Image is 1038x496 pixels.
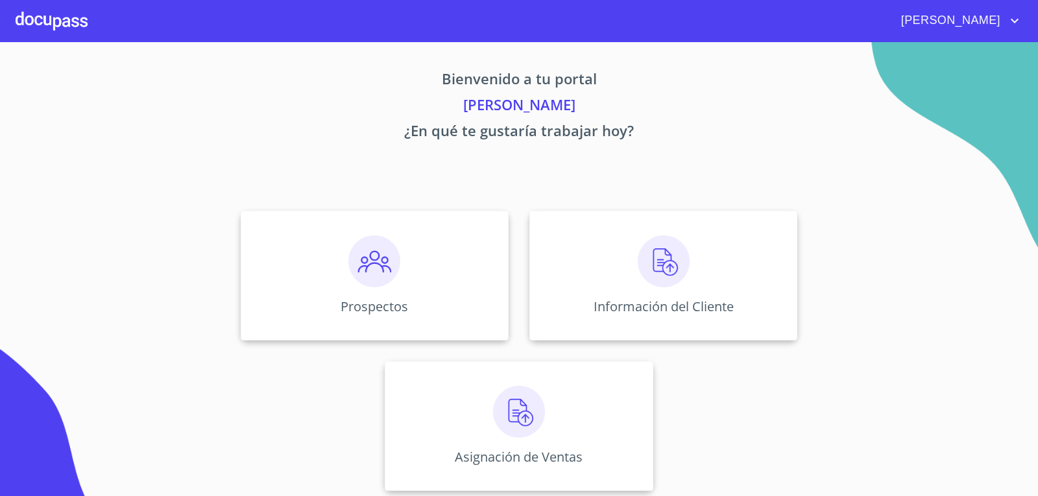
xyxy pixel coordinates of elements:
[119,120,919,146] p: ¿En qué te gustaría trabajar hoy?
[638,235,690,287] img: carga.png
[455,448,583,466] p: Asignación de Ventas
[348,235,400,287] img: prospectos.png
[891,10,1022,31] button: account of current user
[594,298,734,315] p: Información del Cliente
[119,94,919,120] p: [PERSON_NAME]
[341,298,408,315] p: Prospectos
[119,68,919,94] p: Bienvenido a tu portal
[493,386,545,438] img: carga.png
[891,10,1007,31] span: [PERSON_NAME]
